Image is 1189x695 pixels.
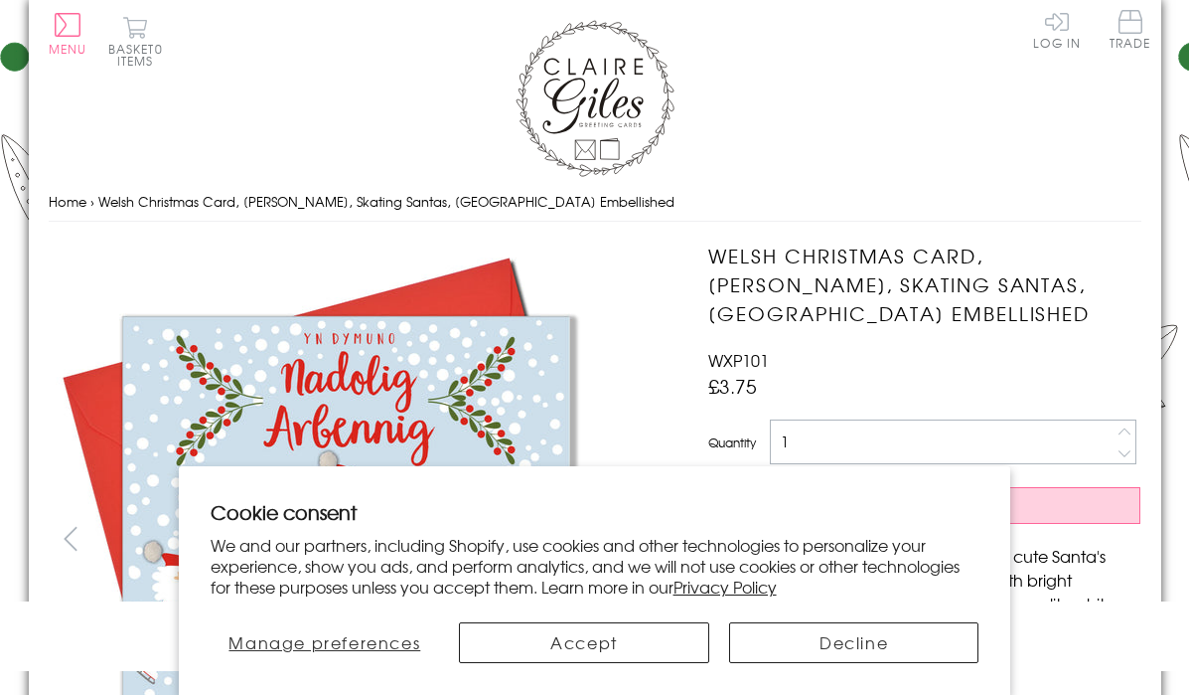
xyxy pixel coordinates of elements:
a: Privacy Policy [673,575,777,599]
span: Manage preferences [228,630,420,654]
button: Accept [459,622,709,663]
a: Home [49,192,86,211]
a: Trade [1110,10,1151,53]
button: prev [49,516,93,561]
h2: Cookie consent [211,498,979,526]
img: Claire Giles Greetings Cards [516,20,674,177]
button: Basket0 items [108,16,163,67]
label: Quantity [708,434,756,451]
h1: Welsh Christmas Card, [PERSON_NAME], Skating Santas, [GEOGRAPHIC_DATA] Embellished [708,242,1140,327]
span: › [90,192,94,211]
p: We and our partners, including Shopify, use cookies and other technologies to personalize your ex... [211,535,979,597]
button: Manage preferences [211,622,440,663]
nav: breadcrumbs [49,182,1141,223]
span: Menu [49,40,87,58]
span: 0 items [117,40,163,70]
span: £3.75 [708,372,757,400]
span: Trade [1110,10,1151,49]
span: Welsh Christmas Card, [PERSON_NAME], Skating Santas, [GEOGRAPHIC_DATA] Embellished [98,192,674,211]
span: WXP101 [708,348,769,372]
button: Decline [729,622,979,663]
button: Menu [49,13,87,55]
a: Log In [1033,10,1081,49]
